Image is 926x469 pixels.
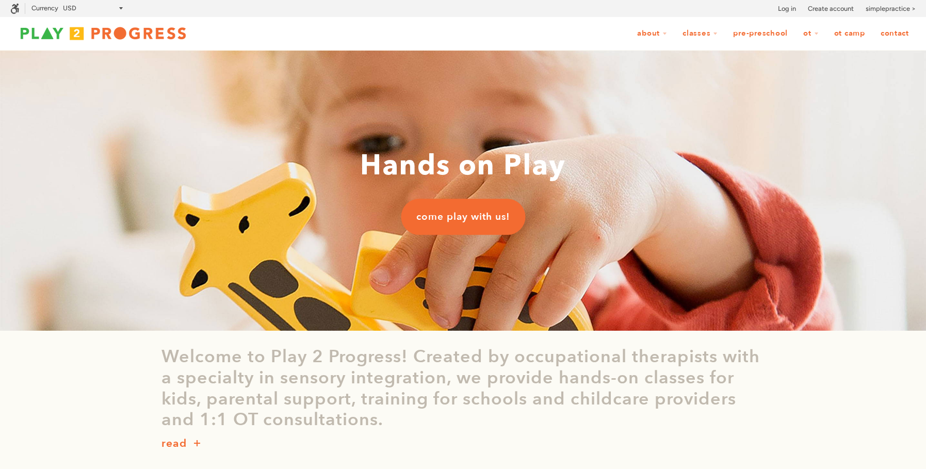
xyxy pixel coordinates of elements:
[161,346,765,430] p: Welcome to Play 2 Progress! Created by occupational therapists with a specialty in sensory integr...
[416,210,510,223] span: come play with us!
[161,435,187,452] p: read
[874,24,916,43] a: Contact
[866,4,916,14] a: simplepractice >
[10,23,196,44] img: Play2Progress logo
[827,24,872,43] a: OT Camp
[630,24,674,43] a: About
[676,24,724,43] a: Classes
[797,24,825,43] a: OT
[401,199,525,235] a: come play with us!
[778,4,796,14] a: Log in
[808,4,854,14] a: Create account
[726,24,794,43] a: Pre-Preschool
[31,4,58,12] label: Currency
